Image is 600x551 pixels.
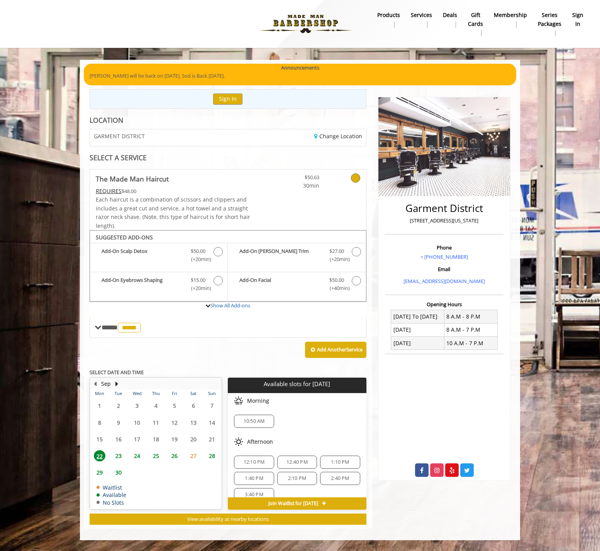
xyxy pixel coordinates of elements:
[329,276,344,284] span: $50.00
[206,450,218,461] span: 28
[191,247,205,255] span: $50.00
[96,196,250,229] span: Each haircut is a combination of scissors and clippers and includes a great cut and service, a ho...
[567,10,589,30] a: sign insign in
[437,10,463,30] a: DealsDeals
[165,390,184,397] th: Fri
[113,467,124,478] span: 30
[187,284,210,292] span: (+20min )
[444,310,497,323] td: 8 A.M - 8 P.M
[288,475,306,481] span: 2:10 PM
[305,342,366,358] button: Add AnotherService
[128,390,146,397] th: Wed
[468,11,483,28] b: gift cards
[102,247,183,263] b: Add-On Scalp Detox
[391,323,444,336] td: [DATE]
[331,475,349,481] span: 2:40 PM
[277,456,317,469] div: 12:40 PM
[277,472,317,485] div: 2:10 PM
[281,64,319,72] b: Announcements
[109,390,127,397] th: Tue
[247,398,269,404] span: Morning
[245,475,263,481] span: 1:40 PM
[572,11,583,28] b: sign in
[320,456,360,469] div: 1:10 PM
[239,247,321,263] b: Add-On [PERSON_NAME] Trim
[234,472,274,485] div: 1:40 PM
[488,10,532,30] a: MembershipMembership
[210,302,250,309] a: Show All Add-ons
[146,390,165,397] th: Thu
[96,173,169,184] b: The Made Man Haircut
[203,390,222,397] th: Sun
[146,448,165,464] td: Select day25
[234,488,274,501] div: 3:40 PM
[405,10,437,30] a: ServicesServices
[213,93,242,105] button: Sign In
[234,396,243,405] img: morning slots
[372,10,405,30] a: Productsproducts
[94,467,105,478] span: 29
[165,448,184,464] td: Select day26
[391,310,444,323] td: [DATE] To [DATE]
[109,448,127,464] td: Select day23
[191,276,205,284] span: $15.00
[234,437,243,446] img: afternoon slots
[90,72,510,80] p: [PERSON_NAME] will be back on [DATE]. Sod is Back [DATE].
[244,418,265,424] span: 10:50 AM
[90,464,109,481] td: Select day29
[184,390,202,397] th: Sat
[387,245,502,250] h3: Phone
[234,456,274,469] div: 12:10 PM
[329,247,344,255] span: $27.00
[331,459,349,465] span: 1:10 PM
[247,439,273,445] span: Afternoon
[444,337,497,350] td: 10 A.M - 7 P.M
[377,11,400,19] b: products
[325,284,348,292] span: (+40min )
[286,459,308,465] span: 12:40 PM
[150,450,162,461] span: 25
[244,459,265,465] span: 12:10 PM
[317,346,363,353] b: Add Another Service
[114,380,120,388] button: Next Month
[420,253,468,260] a: + [PHONE_NUMBER]
[232,247,362,265] label: Add-On Beard Trim
[94,276,224,294] label: Add-On Eyebrows Shaping
[109,464,127,481] td: Select day30
[231,381,363,387] p: Available slots for [DATE]
[96,234,153,241] b: SUGGESTED ADD-ONS
[494,11,527,19] b: Membership
[391,337,444,350] td: [DATE]
[253,3,359,45] img: Made Man Barbershop logo
[101,380,111,388] button: Sep
[90,154,366,161] div: SELECT A SERVICE
[90,448,109,464] td: Select day22
[169,450,180,461] span: 26
[532,10,567,38] a: Series packagesSeries packages
[239,276,321,292] b: Add-On Facial
[387,203,502,214] h2: Garment District
[90,230,366,302] div: The Made Man Haircut Add-onS
[128,448,146,464] td: Select day24
[184,448,202,464] td: Select day27
[325,255,348,263] span: (+20min )
[203,448,222,464] td: Select day28
[274,181,319,190] span: 30min
[113,450,124,461] span: 23
[314,132,362,140] a: Change Location
[187,255,210,263] span: (+20min )
[90,514,366,525] button: View availability at nearby locations
[463,10,488,38] a: Gift cardsgift cards
[444,323,497,336] td: 8 A.M - 7 P.M
[97,485,126,490] td: Waitlist
[94,450,105,461] span: 22
[443,11,457,19] b: Deals
[387,217,502,225] p: [STREET_ADDRESS][US_STATE]
[92,380,98,388] button: Previous Month
[538,11,561,28] b: Series packages
[411,11,432,19] b: Services
[188,450,199,461] span: 27
[97,500,126,505] td: No Slots
[94,247,224,265] label: Add-On Scalp Detox
[268,500,318,507] span: Join Waitlist for [DATE]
